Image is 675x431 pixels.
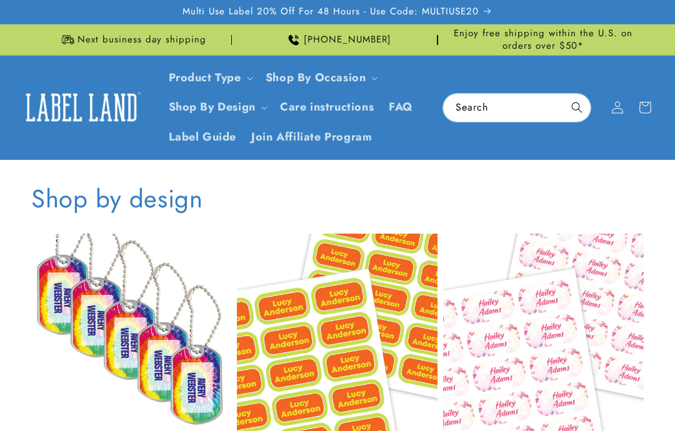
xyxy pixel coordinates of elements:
[31,182,202,215] h2: Shop by design
[280,100,374,114] span: Care instructions
[272,92,381,122] a: Care instructions
[563,94,591,121] button: Search
[31,24,232,55] div: Announcement
[77,34,206,46] span: Next business day shipping
[443,24,644,55] div: Announcement
[304,34,391,46] span: [PHONE_NUMBER]
[161,92,272,122] summary: Shop By Design
[169,69,241,86] a: Product Type
[251,130,372,144] span: Join Affiliate Program
[182,6,479,18] span: Multi Use Label 20% Off For 48 Hours - Use Code: MULTIUSE20
[443,27,644,52] span: Enjoy free shipping within the U.S. on orders over $50*
[237,24,437,55] div: Announcement
[381,92,421,122] a: FAQ
[244,122,379,152] a: Join Affiliate Program
[389,100,413,114] span: FAQ
[169,99,256,115] a: Shop By Design
[266,71,366,85] span: Shop By Occasion
[169,130,237,144] span: Label Guide
[19,88,144,127] img: Label Land
[161,63,258,92] summary: Product Type
[161,122,244,152] a: Label Guide
[258,63,383,92] summary: Shop By Occasion
[14,83,149,131] a: Label Land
